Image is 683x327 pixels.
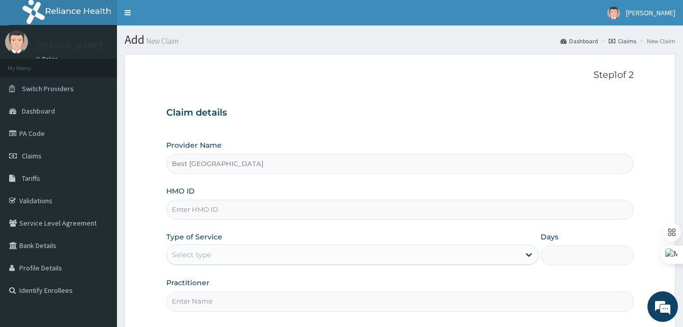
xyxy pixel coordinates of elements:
[36,41,102,50] p: [PERSON_NAME]
[144,37,179,45] small: New Claim
[609,37,636,45] a: Claims
[22,84,74,93] span: Switch Providers
[22,106,55,116] span: Dashboard
[172,250,211,260] div: Select type
[22,174,40,183] span: Tariffs
[166,140,222,150] label: Provider Name
[166,291,634,311] input: Enter Name
[560,37,598,45] a: Dashboard
[22,151,42,160] span: Claims
[626,8,675,17] span: [PERSON_NAME]
[166,200,634,220] input: Enter HMO ID
[125,33,675,46] h1: Add
[541,232,558,242] label: Days
[637,37,675,45] li: New Claim
[5,31,28,53] img: User Image
[166,107,634,119] h3: Claim details
[36,56,60,63] a: Online
[166,186,195,196] label: HMO ID
[607,7,620,19] img: User Image
[166,70,634,81] p: Step 1 of 2
[166,232,222,242] label: Type of Service
[166,278,210,288] label: Practitioner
